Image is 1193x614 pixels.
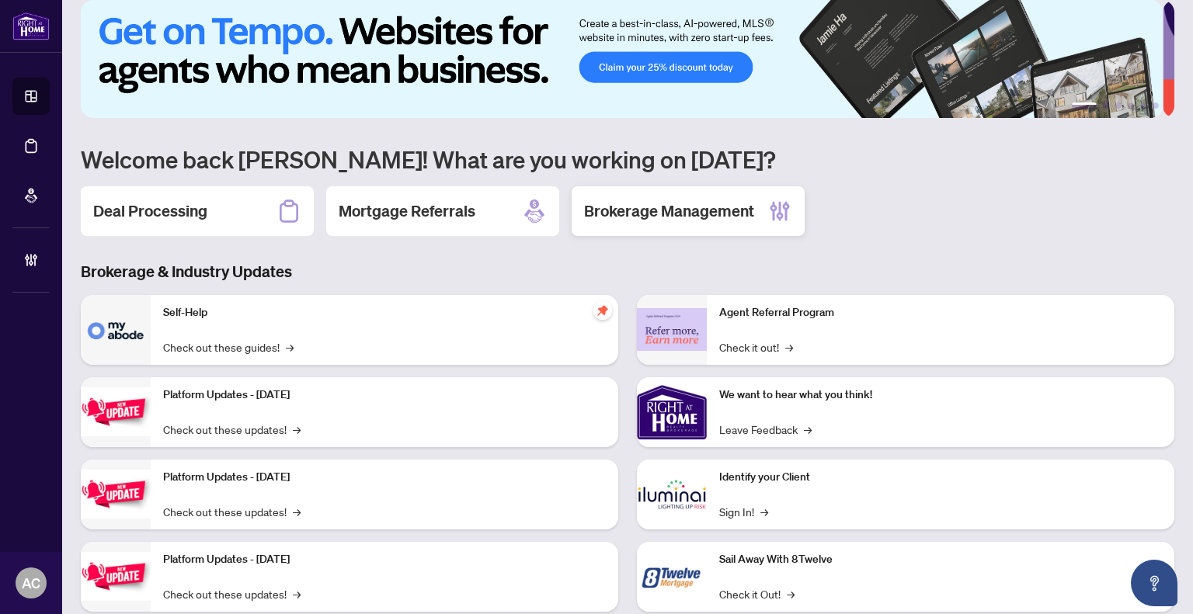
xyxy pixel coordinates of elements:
a: Check out these guides!→ [163,338,294,356]
img: Platform Updates - June 23, 2025 [81,552,151,601]
a: Check out these updates!→ [163,585,301,602]
h1: Welcome back [PERSON_NAME]! What are you working on [DATE]? [81,144,1174,174]
button: 3 [1115,102,1122,109]
a: Check it out!→ [719,338,793,356]
button: 5 [1140,102,1146,109]
p: Platform Updates - [DATE] [163,469,606,486]
span: → [785,338,793,356]
img: Identify your Client [637,460,707,529]
button: 2 [1103,102,1109,109]
p: Agent Referral Program [719,304,1162,321]
p: Identify your Client [719,469,1162,486]
button: 4 [1128,102,1134,109]
img: Agent Referral Program [637,308,707,351]
span: → [787,585,795,602]
p: Sail Away With 8Twelve [719,551,1162,568]
img: Sail Away With 8Twelve [637,542,707,612]
img: Platform Updates - July 21, 2025 [81,387,151,436]
img: We want to hear what you think! [637,377,707,447]
span: → [293,585,301,602]
span: → [286,338,294,356]
a: Leave Feedback→ [719,421,812,438]
button: 6 [1153,102,1159,109]
span: → [293,503,301,520]
p: Self-Help [163,304,606,321]
span: pushpin [593,301,612,320]
a: Sign In!→ [719,503,768,520]
span: → [760,503,768,520]
h3: Brokerage & Industry Updates [81,261,1174,283]
h2: Deal Processing [93,200,207,222]
span: → [804,421,812,438]
img: Platform Updates - July 8, 2025 [81,470,151,519]
button: Open asap [1131,560,1177,606]
a: Check out these updates!→ [163,421,301,438]
h2: Brokerage Management [584,200,754,222]
a: Check it Out!→ [719,585,795,602]
h2: Mortgage Referrals [339,200,475,222]
span: AC [22,572,40,594]
img: logo [12,12,50,40]
p: Platform Updates - [DATE] [163,551,606,568]
p: We want to hear what you think! [719,387,1162,404]
a: Check out these updates!→ [163,503,301,520]
p: Platform Updates - [DATE] [163,387,606,404]
img: Self-Help [81,295,151,365]
button: 1 [1072,102,1097,109]
span: → [293,421,301,438]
